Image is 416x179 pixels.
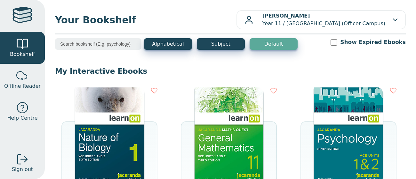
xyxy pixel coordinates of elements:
[340,38,406,46] label: Show Expired Ebooks
[7,114,37,122] span: Help Centre
[197,38,245,50] button: Subject
[262,13,310,19] b: [PERSON_NAME]
[144,38,192,50] button: Alphabetical
[10,50,35,58] span: Bookshelf
[262,12,385,27] p: Year 11 / [GEOGRAPHIC_DATA] (Officer Campus)
[12,166,33,173] span: Sign out
[250,38,298,50] button: Default
[55,38,141,50] input: Search bookshelf (E.g: psychology)
[4,82,41,90] span: Offline Reader
[236,10,406,29] button: [PERSON_NAME]Year 11 / [GEOGRAPHIC_DATA] (Officer Campus)
[55,66,406,76] p: My Interactive Ebooks
[55,13,236,27] span: Your Bookshelf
